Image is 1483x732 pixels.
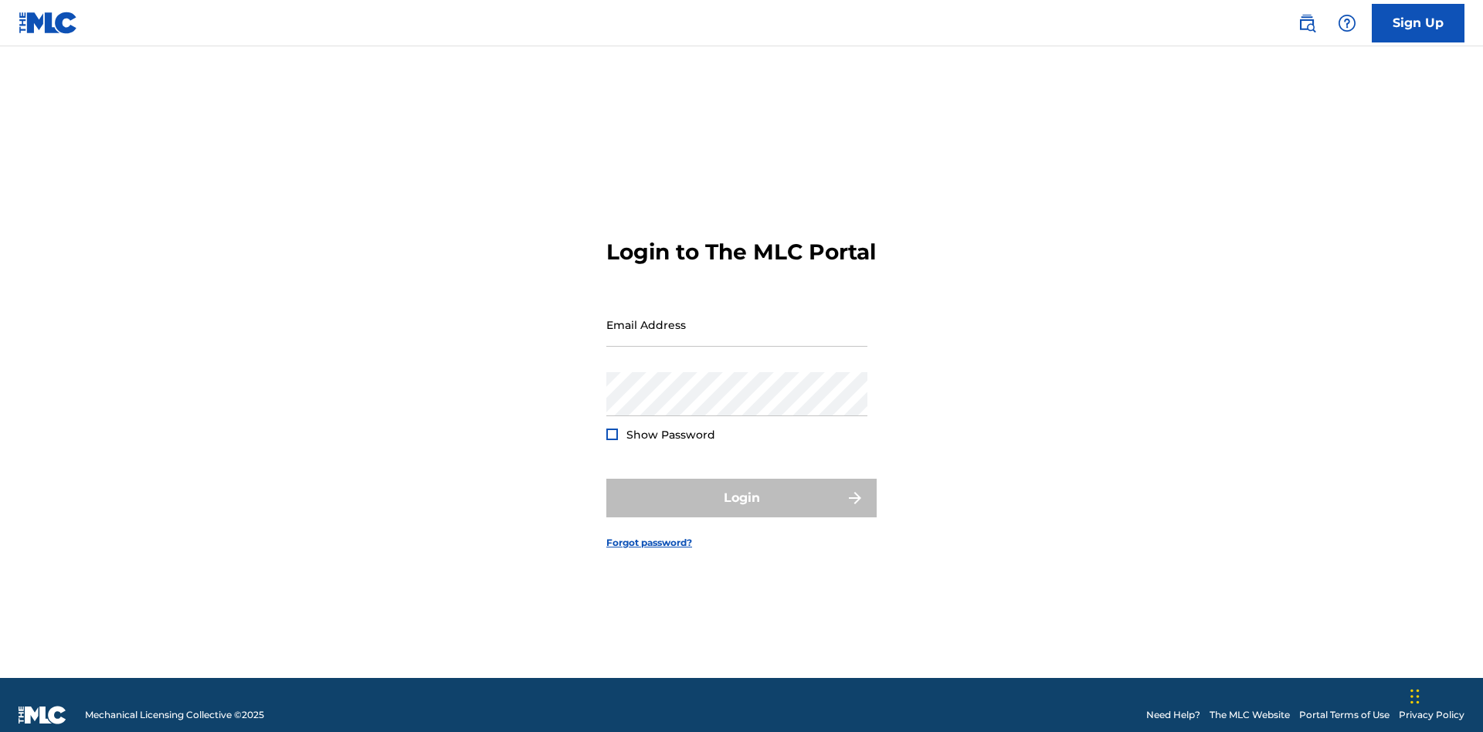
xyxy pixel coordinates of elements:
[19,706,66,724] img: logo
[1399,708,1464,722] a: Privacy Policy
[606,239,876,266] h3: Login to The MLC Portal
[1146,708,1200,722] a: Need Help?
[1299,708,1390,722] a: Portal Terms of Use
[1410,673,1420,720] div: Drag
[1372,4,1464,42] a: Sign Up
[19,12,78,34] img: MLC Logo
[1406,658,1483,732] iframe: Chat Widget
[1298,14,1316,32] img: search
[1338,14,1356,32] img: help
[1291,8,1322,39] a: Public Search
[85,708,264,722] span: Mechanical Licensing Collective © 2025
[626,428,715,442] span: Show Password
[1210,708,1290,722] a: The MLC Website
[1332,8,1363,39] div: Help
[606,536,692,550] a: Forgot password?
